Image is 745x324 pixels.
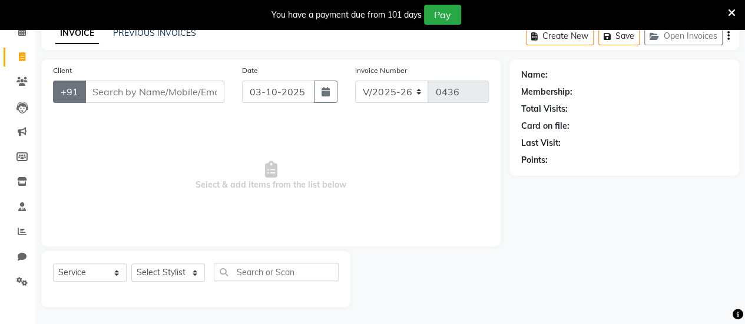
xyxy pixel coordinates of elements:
[644,27,723,45] button: Open Invoices
[271,9,422,21] div: You have a payment due from 101 days
[521,103,568,115] div: Total Visits:
[53,117,489,235] span: Select & add items from the list below
[53,65,72,76] label: Client
[242,65,258,76] label: Date
[424,5,461,25] button: Pay
[521,120,569,132] div: Card on file:
[355,65,406,76] label: Invoice Number
[85,81,224,103] input: Search by Name/Mobile/Email/Code
[598,27,640,45] button: Save
[521,86,572,98] div: Membership:
[113,28,196,38] a: PREVIOUS INVOICES
[521,137,561,149] div: Last Visit:
[521,69,548,81] div: Name:
[53,81,86,103] button: +91
[214,263,339,281] input: Search or Scan
[526,27,594,45] button: Create New
[521,154,548,166] div: Points:
[55,23,99,44] a: INVOICE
